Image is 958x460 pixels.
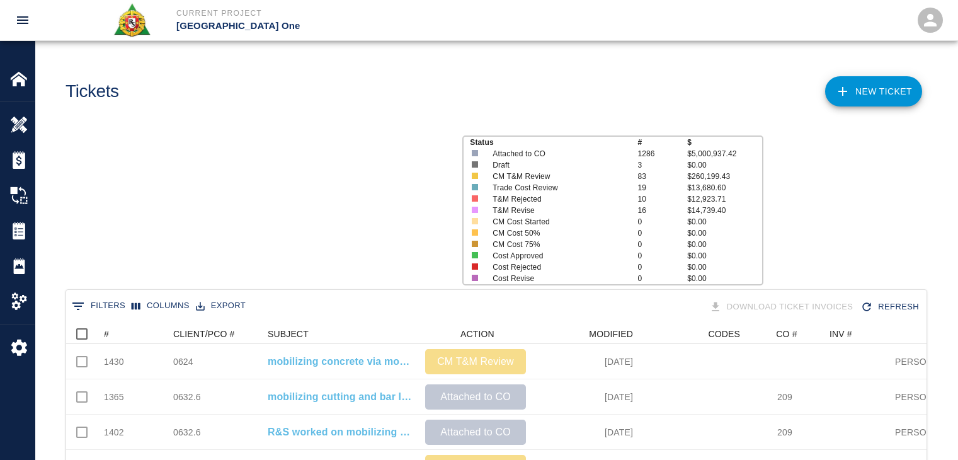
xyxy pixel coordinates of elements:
[69,296,128,316] button: Show filters
[268,324,309,344] div: SUBJECT
[687,193,761,205] p: $12,923.71
[746,324,823,344] div: CO #
[104,355,124,368] div: 1430
[589,324,633,344] div: MODIFIED
[176,19,547,33] p: [GEOGRAPHIC_DATA] One
[639,324,746,344] div: CODES
[637,159,687,171] p: 3
[637,216,687,227] p: 0
[687,205,761,216] p: $14,739.40
[193,296,249,316] button: Export
[687,216,761,227] p: $0.00
[687,182,761,193] p: $13,680.60
[128,296,193,316] button: Select columns
[637,205,687,216] p: 16
[268,354,413,369] a: mobilizing concrete via motor buggy using HH Hoist and transferring concrete from motor buggy to ...
[493,159,623,171] p: Draft
[167,324,261,344] div: CLIENT/PCO #
[825,76,922,106] a: NEW TICKET
[858,296,924,318] button: Refresh
[493,148,623,159] p: Attached to CO
[777,426,792,439] div: 209
[493,193,623,205] p: T&M Rejected
[493,227,623,239] p: CM Cost 50%
[460,324,494,344] div: ACTION
[708,324,740,344] div: CODES
[637,239,687,250] p: 0
[419,324,532,344] div: ACTION
[268,389,413,405] a: mobilizing cutting and bar locking for level #3 retail infills east side of head house, 2 locations.
[707,296,858,318] div: Tickets download in groups of 15
[98,324,167,344] div: #
[493,216,623,227] p: CM Cost Started
[532,415,639,450] div: [DATE]
[430,389,521,405] p: Attached to CO
[637,182,687,193] p: 19
[637,193,687,205] p: 10
[637,262,687,273] p: 0
[687,250,761,262] p: $0.00
[470,137,637,148] p: Status
[687,273,761,284] p: $0.00
[173,426,201,439] div: 0632.6
[687,239,761,250] p: $0.00
[532,379,639,415] div: [DATE]
[637,148,687,159] p: 1286
[268,425,413,440] a: R&S worked on mobilizing cutting bending and chipping to expose...
[261,324,419,344] div: SUBJECT
[493,273,623,284] p: Cost Revise
[637,137,687,148] p: #
[532,344,639,379] div: [DATE]
[104,426,124,439] div: 1402
[493,262,623,273] p: Cost Rejected
[823,324,896,344] div: INV #
[687,137,761,148] p: $
[173,355,193,368] div: 0624
[8,5,38,35] button: open drawer
[104,391,124,403] div: 1365
[776,324,797,344] div: CO #
[687,227,761,239] p: $0.00
[493,250,623,262] p: Cost Approved
[687,262,761,273] p: $0.00
[113,3,151,38] img: Roger & Sons Concrete
[777,391,792,403] div: 209
[637,273,687,284] p: 0
[532,324,639,344] div: MODIFIED
[493,205,623,216] p: T&M Revise
[687,171,761,182] p: $260,199.43
[687,159,761,171] p: $0.00
[173,391,201,403] div: 0632.6
[176,8,547,19] p: Current Project
[830,324,852,344] div: INV #
[173,324,235,344] div: CLIENT/PCO #
[66,81,119,102] h1: Tickets
[430,425,521,440] p: Attached to CO
[493,171,623,182] p: CM T&M Review
[637,171,687,182] p: 83
[637,250,687,262] p: 0
[493,239,623,250] p: CM Cost 75%
[637,227,687,239] p: 0
[493,182,623,193] p: Trade Cost Review
[430,354,521,369] p: CM T&M Review
[687,148,761,159] p: $5,000,937.42
[104,324,109,344] div: #
[858,296,924,318] div: Refresh the list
